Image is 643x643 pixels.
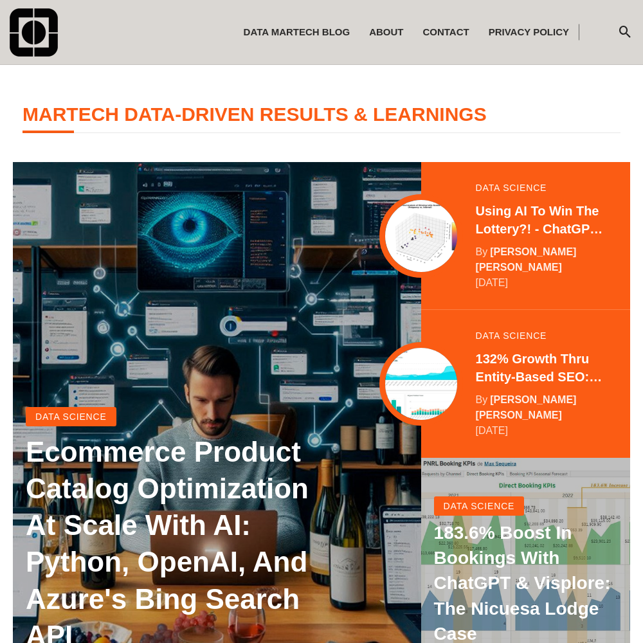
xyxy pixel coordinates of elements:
time: August 29 2024 [476,275,508,291]
a: data science [476,331,547,340]
a: data science [26,407,116,426]
iframe: Chat Widget [579,581,643,643]
a: [PERSON_NAME] [PERSON_NAME] [476,394,577,421]
a: 132% Growth thru Entity-Based SEO: [DOMAIN_NAME]'s Data-Driven SEO Audit & Optimization Plan [476,350,604,386]
h4: MarTech Data-Driven Results & Learnings [23,104,620,133]
span: by [476,246,488,257]
a: data science [476,183,547,192]
span: by [476,394,488,405]
a: data science [434,496,525,516]
a: Using AI to Win the Lottery?! - ChatGPT for Informed, Adaptable Decision-Making [476,202,604,238]
a: [PERSON_NAME] [PERSON_NAME] [476,246,577,273]
img: comando-590 [10,8,58,57]
time: May 25 2024 [476,423,508,439]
